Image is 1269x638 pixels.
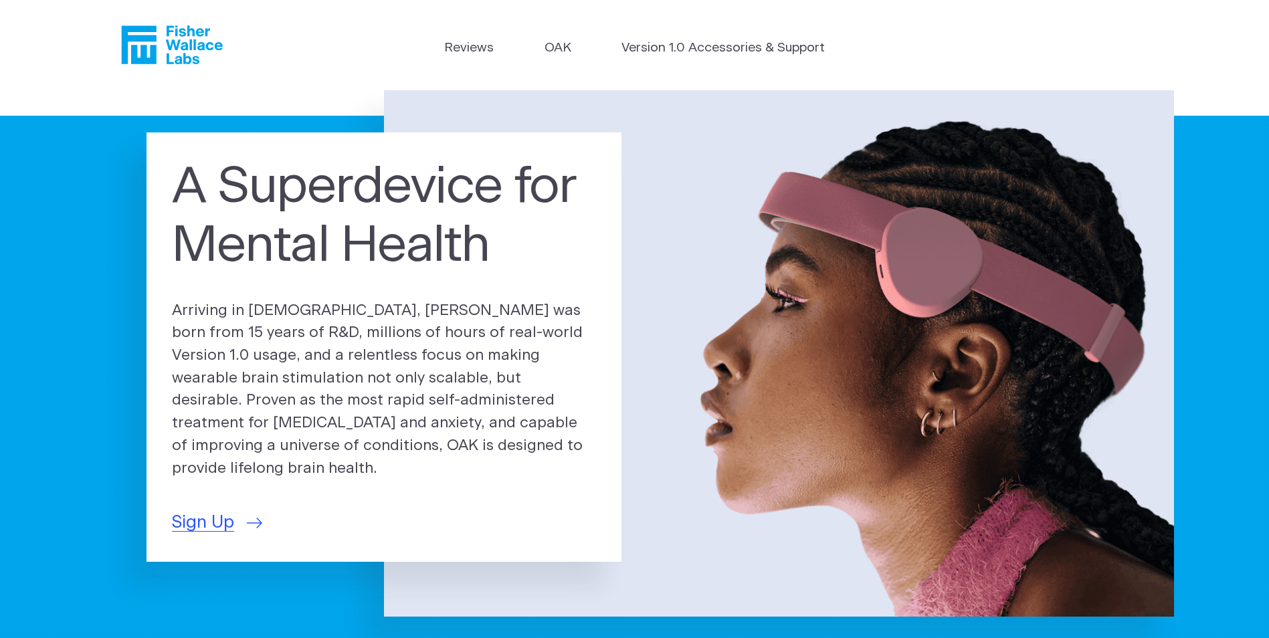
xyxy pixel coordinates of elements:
a: Version 1.0 Accessories & Support [621,39,825,58]
a: Sign Up [172,510,262,536]
a: OAK [545,39,571,58]
a: Reviews [444,39,494,58]
span: Sign Up [172,510,234,536]
p: Arriving in [DEMOGRAPHIC_DATA], [PERSON_NAME] was born from 15 years of R&D, millions of hours of... [172,300,596,480]
h1: A Superdevice for Mental Health [172,158,596,275]
a: Fisher Wallace [121,25,223,64]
